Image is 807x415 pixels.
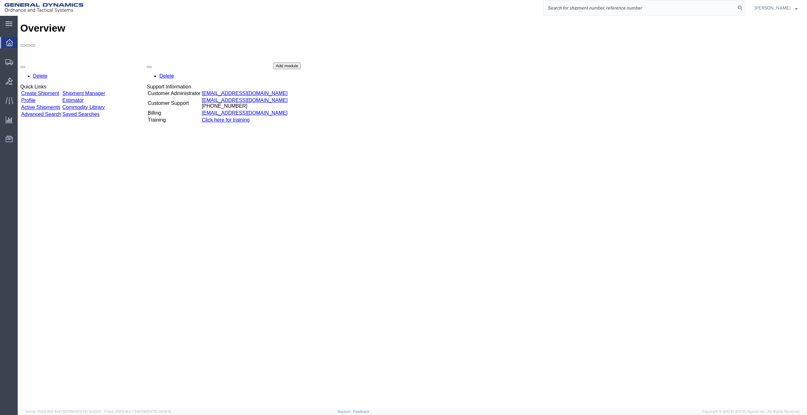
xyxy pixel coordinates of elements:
a: Click here for training [184,101,232,107]
input: Search for shipment number, reference number [543,0,736,15]
a: Feedback [353,410,369,413]
img: logo [4,3,83,13]
iframe: FS Legacy Container [18,16,807,408]
a: Estimator [45,82,66,87]
span: Client: 2025.18.0-7346316 [104,410,171,413]
td: Training [130,101,183,107]
span: Justin Bowdich [755,4,791,11]
a: Advanced Search [3,96,43,101]
td: [PHONE_NUMBER] [184,81,270,93]
a: Delete [142,57,156,63]
a: [EMAIL_ADDRESS][DOMAIN_NAME] [184,75,270,80]
button: [PERSON_NAME] [754,4,798,12]
div: Support Information [129,68,271,74]
td: Customer Administrator [130,75,183,81]
a: Saved Searches [45,96,82,101]
span: Server: 2025.18.0-4e47823f9d1 [25,410,101,413]
span: [DATE] 08:10:16 [146,410,171,413]
a: [EMAIL_ADDRESS][DOMAIN_NAME] [184,94,270,100]
a: [EMAIL_ADDRESS][DOMAIN_NAME] [184,82,270,87]
a: Commodity Library [45,89,87,94]
a: Support [337,410,353,413]
span: [DATE] 10:23:21 [77,410,101,413]
td: Customer Support [130,81,183,93]
a: Active Shipments [3,89,43,94]
td: Billing [130,94,183,100]
button: Add module [256,47,283,53]
a: Profile [3,82,18,87]
a: Shipment Manager [45,75,87,80]
span: Copyright © [DATE]-[DATE] Agistix Inc., All Rights Reserved [702,409,799,414]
